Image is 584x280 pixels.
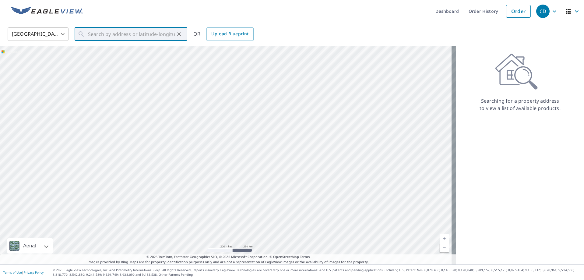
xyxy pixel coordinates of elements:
[206,27,253,41] a: Upload Blueprint
[506,5,531,18] a: Order
[8,26,69,43] div: [GEOGRAPHIC_DATA]
[146,254,310,260] span: © 2025 TomTom, Earthstar Geographics SIO, © 2025 Microsoft Corporation, ©
[88,26,175,43] input: Search by address or latitude-longitude
[21,238,38,253] div: Aerial
[440,243,449,252] a: Current Level 5, Zoom Out
[273,254,299,259] a: OpenStreetMap
[11,7,83,16] img: EV Logo
[175,30,183,38] button: Clear
[300,254,310,259] a: Terms
[479,97,561,112] p: Searching for a property address to view a list of available products.
[440,234,449,243] a: Current Level 5, Zoom In
[53,268,581,277] p: © 2025 Eagle View Technologies, Inc. and Pictometry International Corp. All Rights Reserved. Repo...
[7,238,53,253] div: Aerial
[193,27,254,41] div: OR
[536,5,550,18] div: CD
[3,270,22,275] a: Terms of Use
[3,271,44,274] p: |
[211,30,248,38] span: Upload Blueprint
[24,270,44,275] a: Privacy Policy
